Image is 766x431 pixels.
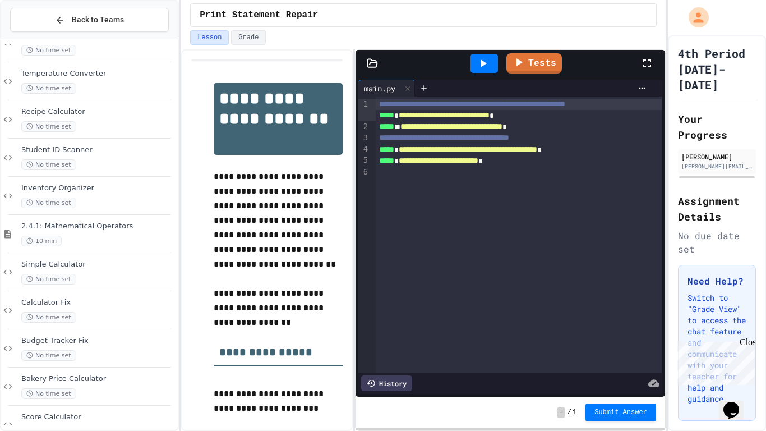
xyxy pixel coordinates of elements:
a: Tests [506,53,562,74]
div: 3 [358,132,370,144]
div: 6 [358,167,370,178]
button: Back to Teams [10,8,169,32]
h2: Your Progress [678,111,756,143]
span: Print Statement Repair [200,8,318,22]
h3: Need Help? [687,274,746,288]
span: Back to Teams [72,14,124,26]
div: 5 [358,155,370,166]
div: Chat with us now!Close [4,4,77,71]
button: Lesson [190,30,229,45]
div: [PERSON_NAME][EMAIL_ADDRESS][DOMAIN_NAME] [681,162,753,171]
button: Grade [231,30,266,45]
div: 2 [358,121,370,132]
div: 4 [358,144,370,155]
div: main.py [358,80,415,97]
div: No due date set [678,229,756,256]
h1: 4th Period [DATE]-[DATE] [678,45,756,93]
span: 1 [573,408,576,417]
iframe: chat widget [673,337,755,385]
iframe: chat widget [719,386,755,420]
span: / [567,408,571,417]
div: 1 [358,99,370,121]
div: History [361,375,412,391]
h2: Assignment Details [678,193,756,224]
p: Switch to "Grade View" to access the chat feature and communicate with your teacher for help and ... [687,292,746,405]
div: My Account [677,4,712,30]
div: main.py [358,82,401,94]
span: Submit Answer [594,408,647,417]
span: - [557,407,565,418]
div: [PERSON_NAME] [681,152,753,162]
button: Submit Answer [585,404,656,421]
